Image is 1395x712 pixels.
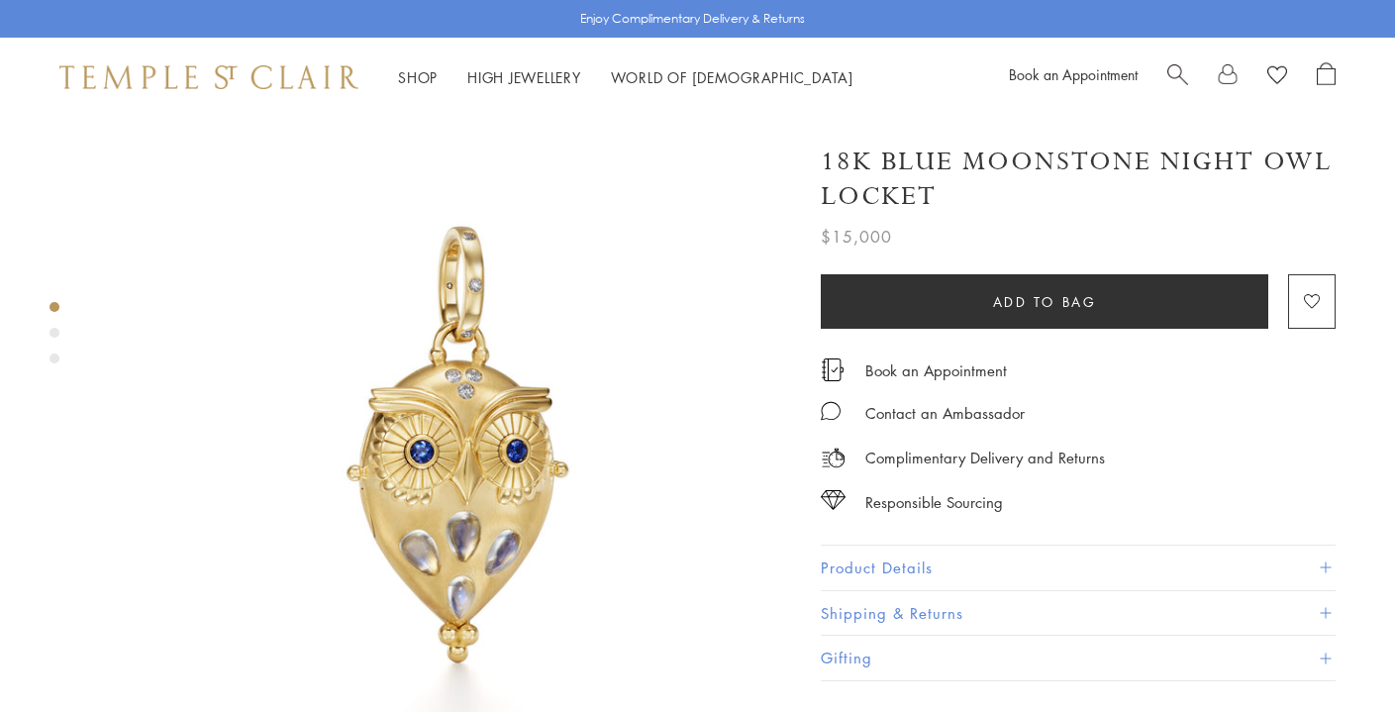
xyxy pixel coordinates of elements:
[1009,64,1138,84] a: Book an Appointment
[821,591,1336,636] button: Shipping & Returns
[398,67,438,87] a: ShopShop
[821,274,1268,329] button: Add to bag
[993,291,1097,313] span: Add to bag
[865,446,1105,470] p: Complimentary Delivery and Returns
[1317,62,1336,92] a: Open Shopping Bag
[59,65,358,89] img: Temple St. Clair
[467,67,581,87] a: High JewelleryHigh Jewellery
[1296,619,1375,692] iframe: Gorgias live chat messenger
[821,145,1336,214] h1: 18K Blue Moonstone Night Owl Locket
[1167,62,1188,92] a: Search
[821,636,1336,680] button: Gifting
[821,401,841,421] img: MessageIcon-01_2.svg
[580,9,805,29] p: Enjoy Complimentary Delivery & Returns
[821,490,846,510] img: icon_sourcing.svg
[611,67,853,87] a: World of [DEMOGRAPHIC_DATA]World of [DEMOGRAPHIC_DATA]
[821,546,1336,590] button: Product Details
[398,65,853,90] nav: Main navigation
[50,297,59,379] div: Product gallery navigation
[865,359,1007,381] a: Book an Appointment
[821,224,892,250] span: $15,000
[865,401,1025,426] div: Contact an Ambassador
[1267,62,1287,92] a: View Wishlist
[865,490,1003,515] div: Responsible Sourcing
[821,446,846,470] img: icon_delivery.svg
[821,358,845,381] img: icon_appointment.svg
